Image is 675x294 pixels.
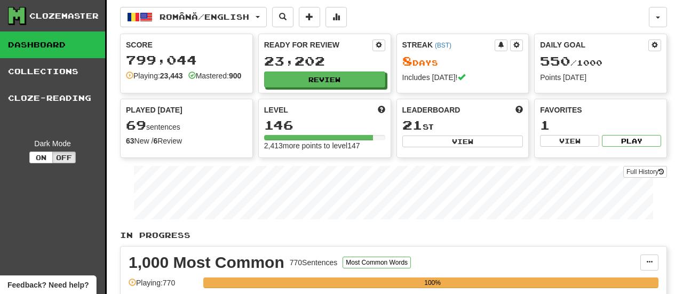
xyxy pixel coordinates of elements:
strong: 63 [126,137,134,145]
div: Ready for Review [264,39,372,50]
div: Includes [DATE]! [402,72,523,83]
button: Off [52,152,76,163]
button: View [402,136,523,147]
span: 21 [402,117,423,132]
button: Română/English [120,7,267,27]
span: 8 [402,53,412,68]
span: 69 [126,117,146,132]
a: (BST) [435,42,451,49]
p: In Progress [120,230,667,241]
div: 770 Sentences [290,257,338,268]
div: 1 [540,118,661,132]
div: Playing: [126,70,183,81]
span: / 1000 [540,58,602,67]
div: Clozemaster [29,11,99,21]
span: Open feedback widget [7,280,89,290]
span: Română / English [160,12,249,21]
div: st [402,118,523,132]
button: Most Common Words [343,257,411,268]
button: More stats [325,7,347,27]
a: Full History [623,166,667,178]
button: Review [264,71,385,88]
span: Score more points to level up [378,105,385,115]
div: 146 [264,118,385,132]
div: 100% [207,277,658,288]
button: Play [602,135,661,147]
div: Day s [402,54,523,68]
span: Leaderboard [402,105,460,115]
button: Search sentences [272,7,293,27]
span: Played [DATE] [126,105,182,115]
span: This week in points, UTC [515,105,523,115]
button: View [540,135,599,147]
button: Add sentence to collection [299,7,320,27]
strong: 23,443 [160,71,183,80]
div: sentences [126,118,247,132]
div: Daily Goal [540,39,648,51]
div: Favorites [540,105,661,115]
div: 799,044 [126,53,247,67]
div: Score [126,39,247,50]
button: On [29,152,53,163]
div: Points [DATE] [540,72,661,83]
div: Mastered: [188,70,242,81]
strong: 900 [229,71,241,80]
strong: 6 [153,137,157,145]
div: 1,000 Most Common [129,255,284,271]
div: New / Review [126,136,247,146]
div: 2,413 more points to level 147 [264,140,385,151]
div: Dark Mode [8,138,97,149]
div: 23,202 [264,54,385,68]
span: Level [264,105,288,115]
div: Streak [402,39,495,50]
span: 550 [540,53,570,68]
